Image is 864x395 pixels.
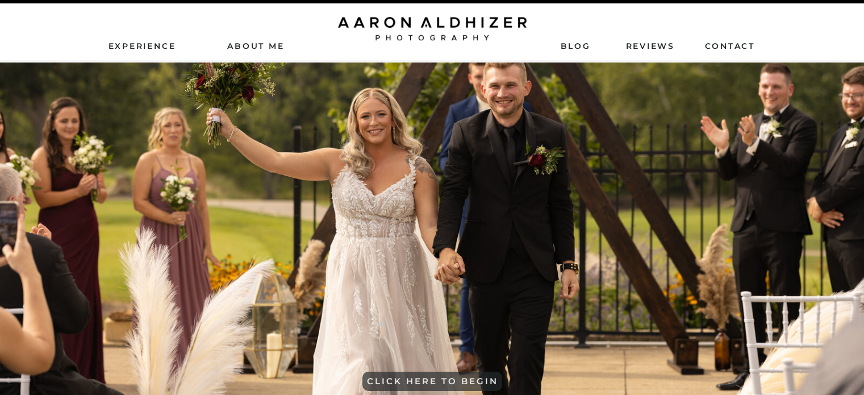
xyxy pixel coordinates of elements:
[561,40,590,51] a: Blog
[364,376,502,389] a: CLICK HERE TO BEGIN
[626,40,677,51] a: ReviEws
[216,40,297,51] a: AbouT ME
[108,40,178,51] a: Experience
[705,40,756,51] a: contact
